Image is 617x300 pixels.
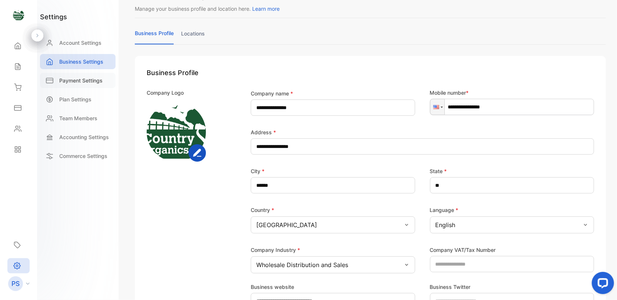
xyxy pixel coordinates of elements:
[252,6,280,12] span: Learn more
[251,167,264,175] label: City
[256,260,348,269] p: Wholesale Distribution and Sales
[11,279,20,289] p: PS
[40,73,116,88] a: Payment Settings
[59,58,103,65] p: Business Settings
[40,35,116,50] a: Account Settings
[40,54,116,69] a: Business Settings
[181,30,205,44] a: locations
[251,247,300,253] label: Company Industry
[59,95,91,103] p: Plan Settings
[40,111,116,126] a: Team Members
[40,148,116,164] a: Commerce Settings
[13,10,24,21] img: logo
[147,102,206,162] img: https://vencrusme-beta-s3bucket.s3.amazonaws.com/businesslogos/dd111f86-dcfe-479c-a7d5-7e311f1ec1...
[59,77,103,84] p: Payment Settings
[59,39,101,47] p: Account Settings
[251,207,274,213] label: Country
[251,128,276,136] label: Address
[251,283,294,291] label: Business website
[436,220,456,229] p: English
[59,152,107,160] p: Commerce Settings
[430,283,471,291] label: Business Twitter
[135,5,606,13] p: Manage your business profile and location here.
[40,12,67,22] h1: settings
[430,207,458,213] label: Language
[430,99,444,115] div: United States: + 1
[59,114,97,122] p: Team Members
[430,89,594,97] p: Mobile number
[251,90,293,97] label: Company name
[430,167,447,175] label: State
[147,89,184,97] p: Company Logo
[256,220,317,229] p: [GEOGRAPHIC_DATA]
[40,92,116,107] a: Plan Settings
[147,68,594,78] h1: Business Profile
[430,246,496,254] label: Company VAT/Tax Number
[586,269,617,300] iframe: LiveChat chat widget
[40,129,116,145] a: Accounting Settings
[59,133,109,141] p: Accounting Settings
[135,29,174,44] a: business profile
